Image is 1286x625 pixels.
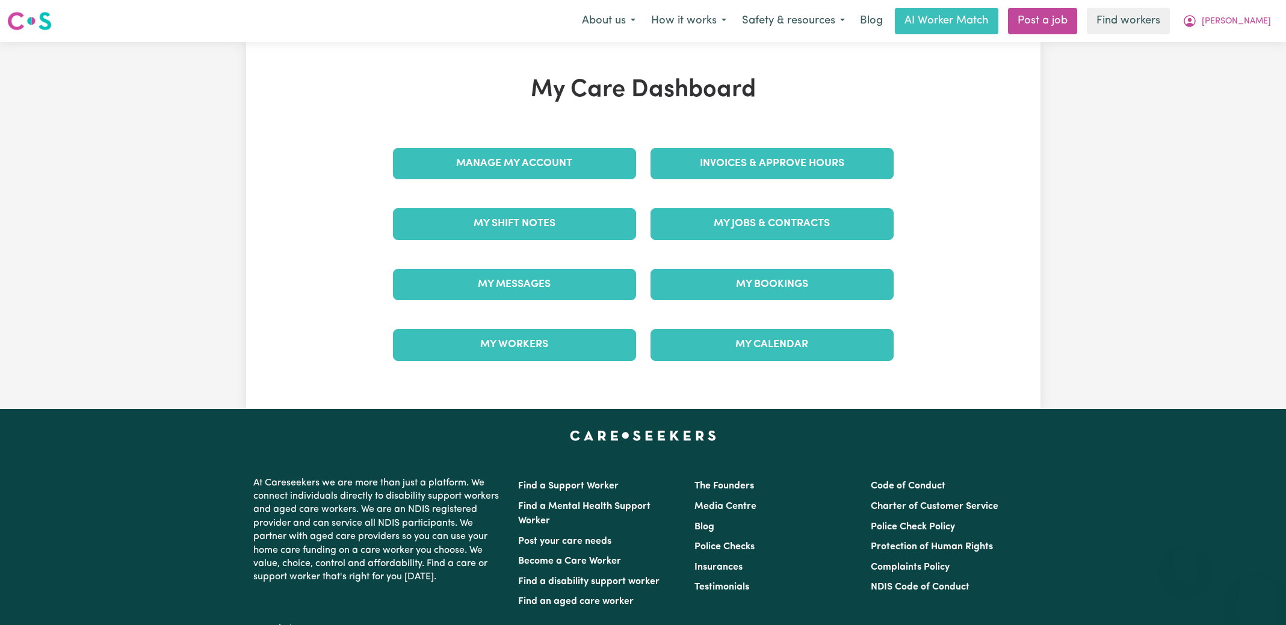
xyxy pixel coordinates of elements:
[694,542,755,552] a: Police Checks
[253,472,504,589] p: At Careseekers we are more than just a platform. We connect individuals directly to disability su...
[393,148,636,179] a: Manage My Account
[643,8,734,34] button: How it works
[518,502,651,526] a: Find a Mental Health Support Worker
[651,148,894,179] a: Invoices & Approve Hours
[651,269,894,300] a: My Bookings
[853,8,890,34] a: Blog
[518,597,634,606] a: Find an aged care worker
[7,7,52,35] a: Careseekers logo
[871,562,950,572] a: Complaints Policy
[694,481,754,491] a: The Founders
[1238,577,1276,615] iframe: Button to launch messaging window
[694,562,743,572] a: Insurances
[518,556,621,566] a: Become a Care Worker
[518,481,619,491] a: Find a Support Worker
[871,542,993,552] a: Protection of Human Rights
[734,8,853,34] button: Safety & resources
[694,522,714,532] a: Blog
[574,8,643,34] button: About us
[1202,15,1271,28] span: [PERSON_NAME]
[694,502,756,511] a: Media Centre
[651,329,894,360] a: My Calendar
[518,577,660,587] a: Find a disability support worker
[871,522,955,532] a: Police Check Policy
[651,208,894,239] a: My Jobs & Contracts
[1173,548,1198,572] iframe: Close message
[518,537,611,546] a: Post your care needs
[393,208,636,239] a: My Shift Notes
[1175,8,1279,34] button: My Account
[694,582,749,592] a: Testimonials
[7,10,52,32] img: Careseekers logo
[895,8,998,34] a: AI Worker Match
[393,269,636,300] a: My Messages
[871,582,969,592] a: NDIS Code of Conduct
[1008,8,1077,34] a: Post a job
[1087,8,1170,34] a: Find workers
[871,481,945,491] a: Code of Conduct
[871,502,998,511] a: Charter of Customer Service
[393,329,636,360] a: My Workers
[386,76,901,105] h1: My Care Dashboard
[570,431,716,440] a: Careseekers home page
